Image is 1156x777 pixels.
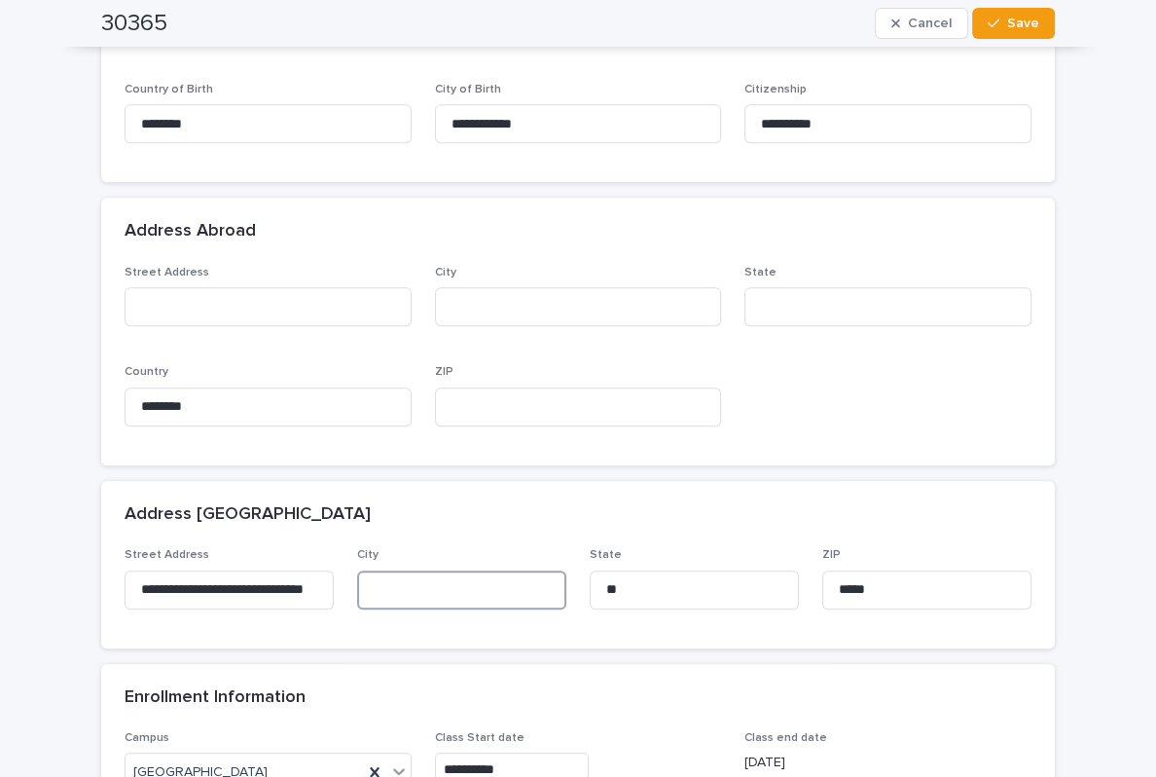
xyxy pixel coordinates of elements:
[435,366,453,378] span: ZIP
[125,504,371,526] h2: Address [GEOGRAPHIC_DATA]
[357,549,379,561] span: City
[908,17,952,30] span: Cancel
[101,10,167,38] h2: 30365
[744,753,1031,773] p: [DATE]
[435,267,456,278] span: City
[125,687,306,709] h2: Enrollment Information
[590,549,622,561] span: State
[125,366,168,378] span: Country
[972,8,1055,39] button: Save
[125,84,213,95] span: Country of Birth
[125,267,209,278] span: Street Address
[744,732,827,744] span: Class end date
[125,549,209,561] span: Street Address
[435,732,524,744] span: Class Start date
[1007,17,1039,30] span: Save
[875,8,968,39] button: Cancel
[744,84,807,95] span: Citizenship
[744,267,777,278] span: State
[125,732,169,744] span: Campus
[822,549,841,561] span: ZIP
[125,221,256,242] h2: Address Abroad
[435,84,501,95] span: City of Birth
